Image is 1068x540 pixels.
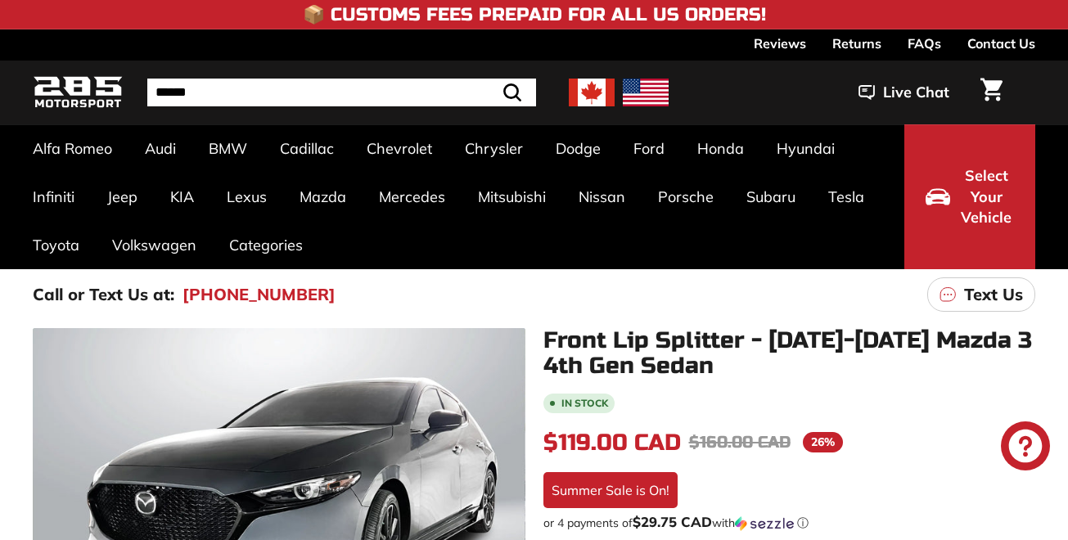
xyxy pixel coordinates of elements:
a: Text Us [927,277,1035,312]
div: or 4 payments of$29.75 CADwithSezzle Click to learn more about Sezzle [543,515,1036,531]
span: Live Chat [883,82,949,103]
a: Cart [971,65,1012,120]
span: Select Your Vehicle [958,165,1014,228]
span: 26% [803,432,843,452]
span: $119.00 CAD [543,429,681,457]
span: $160.00 CAD [689,432,791,452]
a: Contact Us [967,29,1035,57]
p: Call or Text Us at: [33,282,174,307]
a: Ford [617,124,681,173]
a: Chevrolet [350,124,448,173]
a: Mercedes [363,173,462,221]
a: Audi [128,124,192,173]
button: Live Chat [837,72,971,113]
a: Porsche [642,173,730,221]
a: Categories [213,221,319,269]
a: Honda [681,124,760,173]
a: Nissan [562,173,642,221]
a: BMW [192,124,264,173]
img: Sezzle [735,516,794,531]
a: KIA [154,173,210,221]
a: Tesla [812,173,881,221]
img: Logo_285_Motorsport_areodynamics_components [33,74,123,112]
a: Cadillac [264,124,350,173]
a: Mitsubishi [462,173,562,221]
div: or 4 payments of with [543,515,1036,531]
a: Volkswagen [96,221,213,269]
h1: Front Lip Splitter - [DATE]-[DATE] Mazda 3 4th Gen Sedan [543,328,1036,379]
input: Search [147,79,536,106]
a: Chrysler [448,124,539,173]
a: Subaru [730,173,812,221]
a: Jeep [91,173,154,221]
a: Toyota [16,221,96,269]
span: $29.75 CAD [633,513,712,530]
a: Reviews [754,29,806,57]
a: Lexus [210,173,283,221]
inbox-online-store-chat: Shopify online store chat [996,421,1055,475]
a: FAQs [908,29,941,57]
a: Mazda [283,173,363,221]
p: Text Us [964,282,1023,307]
a: Dodge [539,124,617,173]
button: Select Your Vehicle [904,124,1035,269]
a: [PHONE_NUMBER] [183,282,336,307]
a: Alfa Romeo [16,124,128,173]
div: Summer Sale is On! [543,472,678,508]
a: Infiniti [16,173,91,221]
a: Hyundai [760,124,851,173]
h4: 📦 Customs Fees Prepaid for All US Orders! [303,5,766,25]
a: Returns [832,29,881,57]
b: In stock [561,398,608,408]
